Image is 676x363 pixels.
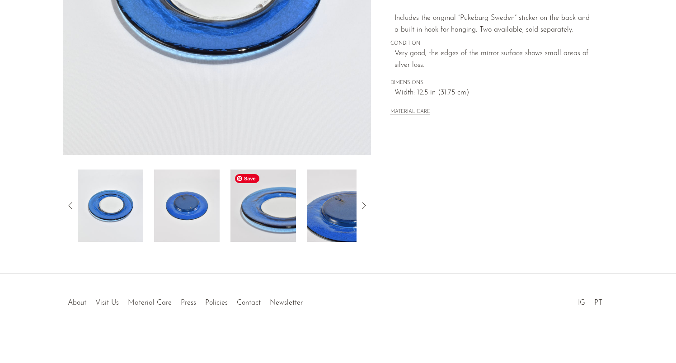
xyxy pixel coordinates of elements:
[181,299,196,306] a: Press
[230,170,296,242] img: Round Blue Glass Mirror
[95,299,119,306] a: Visit Us
[68,299,86,306] a: About
[394,48,594,71] span: Very good; the edges of the mirror surface shows small areas of silver loss.
[390,79,594,87] span: DIMENSIONS
[394,87,594,99] span: Width: 12.5 in (31.75 cm)
[237,299,261,306] a: Contact
[235,174,259,183] span: Save
[390,109,430,116] button: MATERIAL CARE
[578,299,585,306] a: IG
[78,170,143,242] img: Round Blue Glass Mirror
[390,40,594,48] span: CONDITION
[594,299,602,306] a: PT
[205,299,228,306] a: Policies
[154,170,220,242] img: Round Blue Glass Mirror
[307,170,372,242] img: Round Blue Glass Mirror
[573,292,607,309] ul: Social Medias
[63,292,307,309] ul: Quick links
[128,299,172,306] a: Material Care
